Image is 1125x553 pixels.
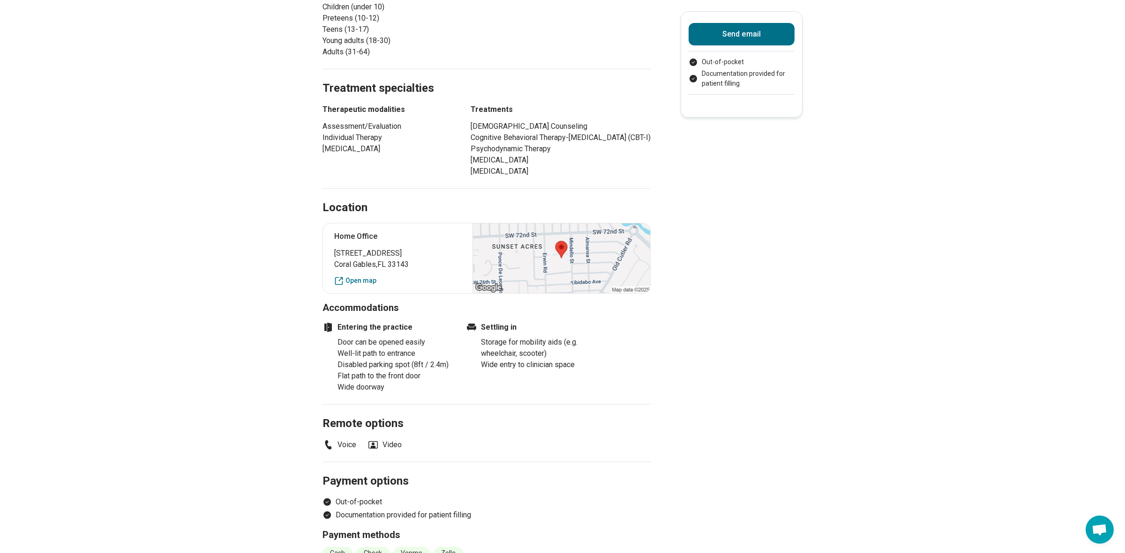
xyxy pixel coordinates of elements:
h2: Payment options [322,451,651,489]
ul: Payment options [689,57,795,88]
p: Home Office [334,231,461,242]
li: Preteens (10-12) [322,13,483,24]
li: [MEDICAL_DATA] [471,155,651,166]
li: Wide doorway [337,382,454,393]
li: Flat path to the front door [337,370,454,382]
li: Disabled parking spot (8ft / 2.4m) [337,359,454,370]
h3: Accommodations [322,301,651,314]
li: Cognitive Behavioral Therapy-[MEDICAL_DATA] (CBT-I) [471,132,651,143]
li: Out-of-pocket [689,57,795,67]
li: Documentation provided for patient filling [689,69,795,88]
h4: Entering the practice [322,322,454,333]
h4: Settling in [466,322,597,333]
li: Psychodynamic Therapy [471,143,651,155]
li: Voice [322,439,356,450]
ul: Payment options [322,496,651,521]
li: Storage for mobility aids (e.g. wheelchair, scooter) [481,337,597,359]
li: Video [367,439,402,450]
li: Out-of-pocket [322,496,651,508]
a: Open map [334,276,461,286]
li: Door can be opened easily [337,337,454,348]
li: Assessment/Evaluation [322,121,454,132]
span: [STREET_ADDRESS] [334,248,461,259]
li: Individual Therapy [322,132,454,143]
li: Children (under 10) [322,1,483,13]
li: Documentation provided for patient filling [322,509,651,521]
h2: Remote options [322,393,651,432]
li: [MEDICAL_DATA] [471,166,651,177]
h2: Location [322,200,367,216]
span: Coral Gables , FL 33143 [334,259,461,270]
li: Wide entry to clinician space [481,359,597,370]
h2: Treatment specialties [322,58,651,96]
li: [DEMOGRAPHIC_DATA] Counseling [471,121,651,132]
li: Well-lit path to entrance [337,348,454,359]
button: Send email [689,23,795,45]
li: Teens (13-17) [322,24,483,35]
li: [MEDICAL_DATA] [322,143,454,155]
div: Open chat [1086,516,1114,544]
h3: Therapeutic modalities [322,104,454,115]
li: Young adults (18-30) [322,35,483,46]
h3: Payment methods [322,528,651,541]
h3: Treatments [471,104,651,115]
li: Adults (31-64) [322,46,483,58]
